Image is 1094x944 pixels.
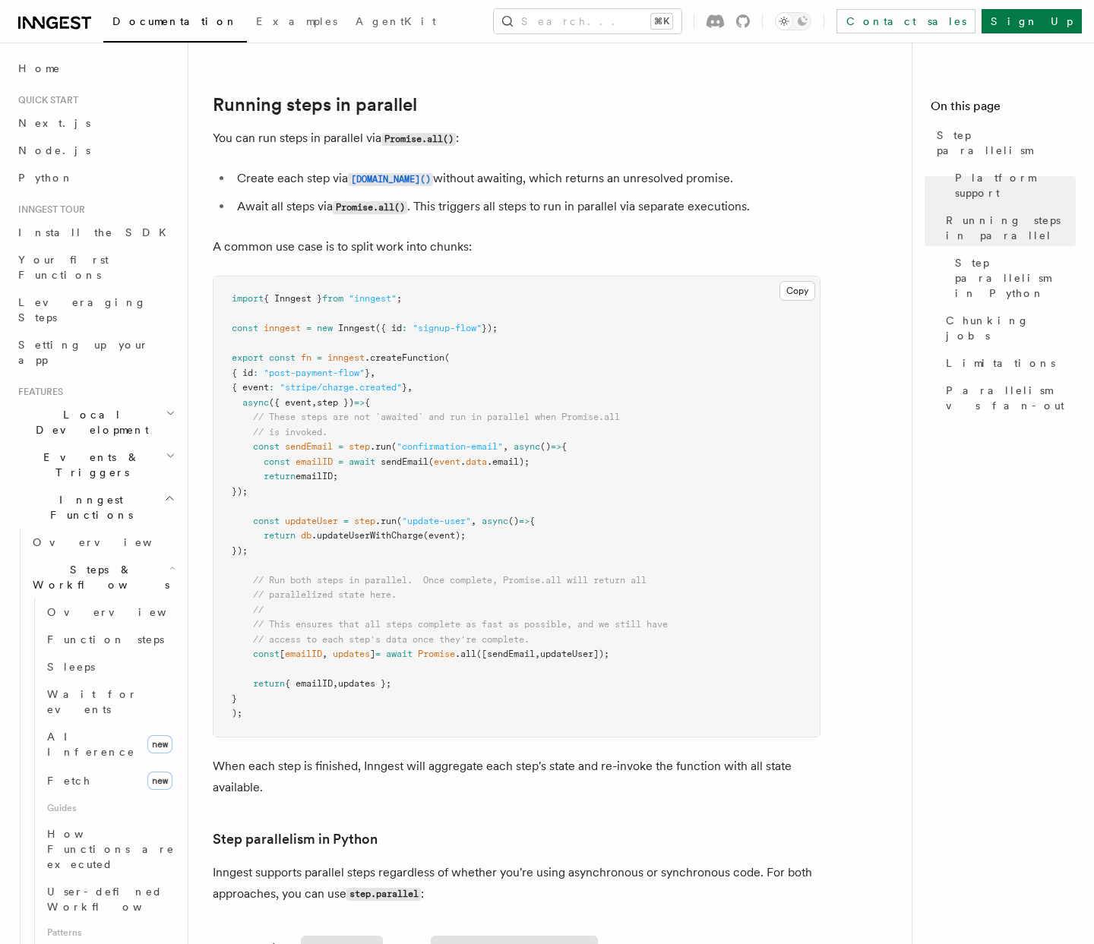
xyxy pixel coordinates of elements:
[346,888,421,901] code: step.parallel
[18,296,147,324] span: Leveraging Steps
[333,649,370,659] span: updates
[651,14,672,29] kbd: ⌘K
[561,441,567,452] span: {
[503,441,508,452] span: ,
[269,397,311,408] span: ({ event
[280,649,285,659] span: [
[949,164,1076,207] a: Platform support
[386,649,413,659] span: await
[317,397,354,408] span: step })
[338,456,343,467] span: =
[213,236,820,257] p: A common use case is to split work into chunks:
[253,516,280,526] span: const
[253,619,668,630] span: // This ensures that all steps complete as fast as possible, and we still have
[476,649,535,659] span: ([sendEmail
[413,323,482,333] span: "signup-flow"
[346,5,445,41] a: AgentKit
[434,456,460,467] span: event
[269,352,296,363] span: const
[47,688,138,715] span: Wait for events
[338,441,343,452] span: =
[264,368,365,378] span: "post-payment-flow"
[41,723,179,766] a: AI Inferencenew
[455,649,476,659] span: .all
[982,9,1082,33] a: Sign Up
[12,486,179,529] button: Inngest Functions
[47,828,175,870] span: How Functions are executed
[112,15,238,27] span: Documentation
[460,456,466,467] span: .
[306,323,311,333] span: =
[466,456,487,467] span: data
[41,766,179,796] a: Fetchnew
[285,649,322,659] span: emailID
[12,289,179,331] a: Leveraging Steps
[946,383,1076,413] span: Parallelism vs fan-out
[12,137,179,164] a: Node.js
[940,307,1076,349] a: Chunking jobs
[402,323,407,333] span: :
[232,486,248,497] span: });
[253,678,285,689] span: return
[402,382,407,393] span: }
[348,173,433,186] code: [DOMAIN_NAME]()
[370,649,375,659] span: ]
[256,15,337,27] span: Examples
[232,693,237,704] span: }
[41,626,179,653] a: Function steps
[41,680,179,723] a: Wait for events
[147,772,172,790] span: new
[333,678,338,689] span: ,
[253,412,620,422] span: // These steps are not `awaited` and run in parallel when Promise.all
[232,168,820,190] li: Create each step via without awaiting, which returns an unresolved promise.
[232,708,242,718] span: );
[540,441,551,452] span: ()
[949,249,1076,307] a: Step parallelism in Python
[264,323,301,333] span: inngest
[18,117,90,129] span: Next.js
[253,605,264,615] span: //
[375,649,381,659] span: =
[280,382,402,393] span: "stripe/charge.created"
[365,368,370,378] span: }
[12,450,166,480] span: Events & Triggers
[12,386,63,398] span: Features
[535,649,540,659] span: ,
[213,862,820,905] p: Inngest supports parallel steps regardless of whether you're using asynchronous or synchronous co...
[365,352,444,363] span: .createFunction
[41,878,179,920] a: User-defined Workflows
[242,397,269,408] span: async
[375,516,397,526] span: .run
[946,213,1076,243] span: Running steps in parallel
[397,441,503,452] span: "confirmation-email"
[937,128,1076,158] span: Step parallelism
[955,170,1076,200] span: Platform support
[356,15,436,27] span: AgentKit
[232,196,820,218] li: Await all steps via . This triggers all steps to run in parallel via separate executions.
[264,293,322,304] span: { Inngest }
[253,649,280,659] span: const
[18,172,74,184] span: Python
[946,355,1055,371] span: Limitations
[402,516,471,526] span: "update-user"
[349,456,375,467] span: await
[18,226,175,238] span: Install the SDK
[232,293,264,304] span: import
[12,55,179,82] a: Home
[348,171,433,185] a: [DOMAIN_NAME]()
[322,649,327,659] span: ,
[322,293,343,304] span: from
[253,441,280,452] span: const
[487,456,530,467] span: .email);
[311,530,423,541] span: .updateUserWithCharge
[775,12,811,30] button: Toggle dark mode
[338,678,391,689] span: updates };
[296,456,333,467] span: emailID
[27,562,169,592] span: Steps & Workflows
[232,368,253,378] span: { id
[940,349,1076,377] a: Limitations
[264,530,296,541] span: return
[397,516,402,526] span: (
[301,530,311,541] span: db
[327,352,365,363] span: inngest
